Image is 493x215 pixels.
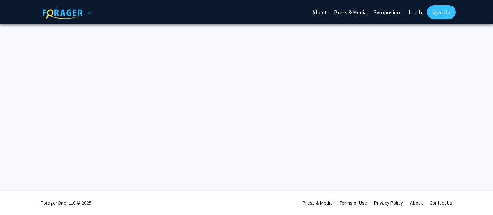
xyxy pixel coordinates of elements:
img: ForagerOne Logo [43,7,91,19]
div: ForagerOne, LLC © 2025 [41,191,91,215]
a: About [410,200,423,206]
a: Press & Media [303,200,333,206]
a: Sign Up [427,5,456,19]
a: Terms of Use [340,200,367,206]
a: Contact Us [430,200,452,206]
a: Privacy Policy [374,200,403,206]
